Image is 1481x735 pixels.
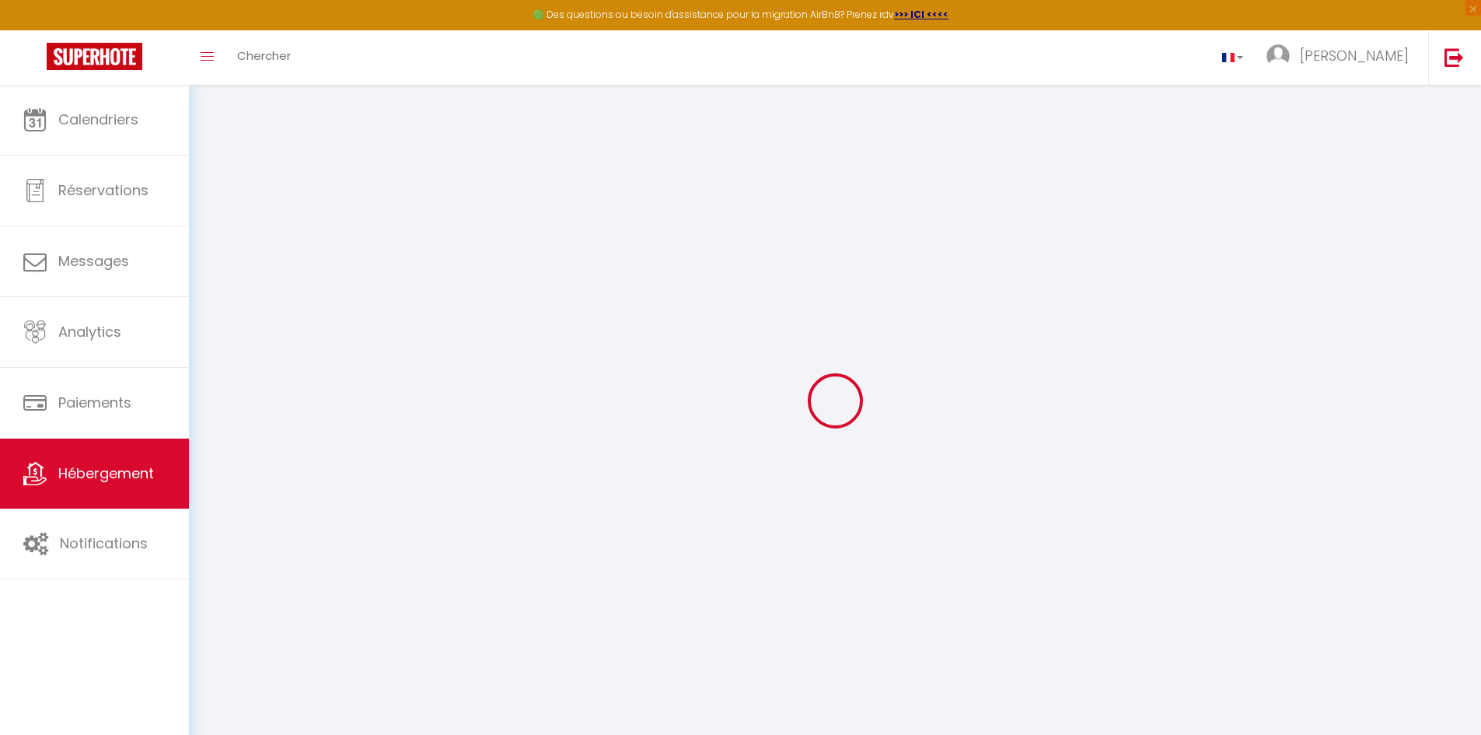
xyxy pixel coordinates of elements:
[894,8,948,21] a: >>> ICI <<<<
[1266,44,1290,68] img: ...
[47,43,142,70] img: Super Booking
[58,393,131,412] span: Paiements
[58,110,138,129] span: Calendriers
[1300,46,1409,65] span: [PERSON_NAME]
[1444,47,1464,67] img: logout
[58,180,148,200] span: Réservations
[225,30,302,85] a: Chercher
[58,251,129,271] span: Messages
[1255,30,1428,85] a: ... [PERSON_NAME]
[237,47,291,64] span: Chercher
[58,322,121,341] span: Analytics
[60,534,148,553] span: Notifications
[58,464,154,483] span: Hébergement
